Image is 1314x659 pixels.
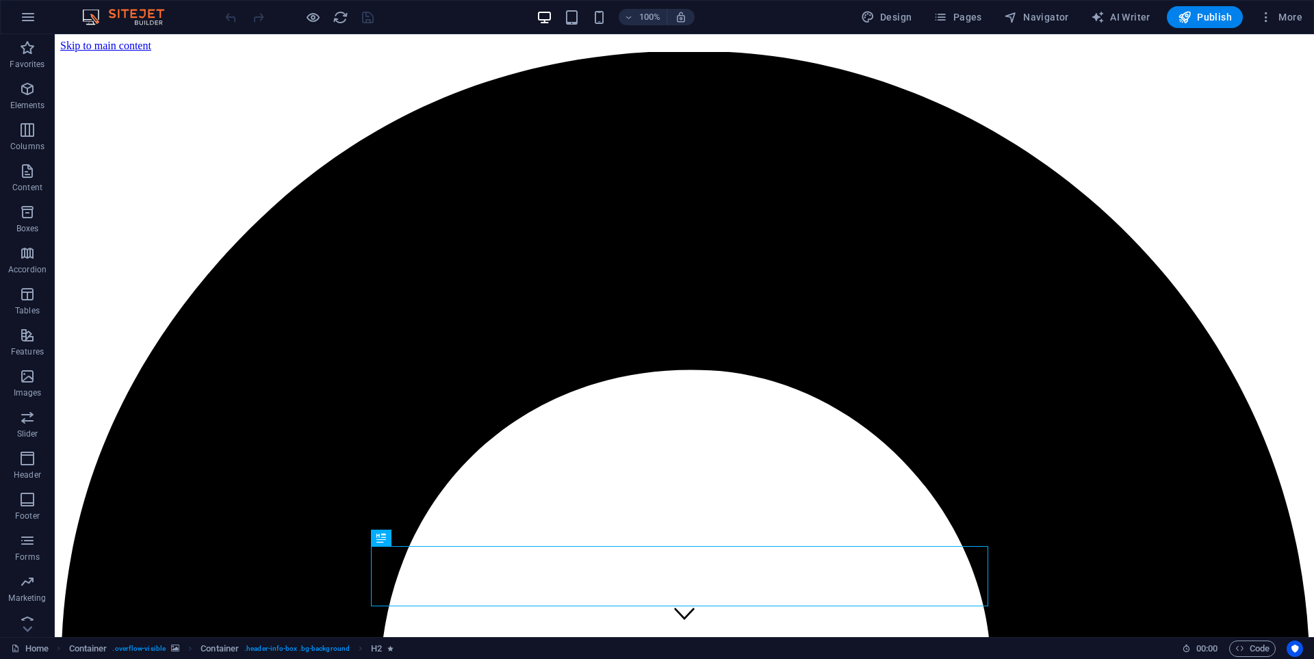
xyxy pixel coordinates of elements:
[1229,641,1276,657] button: Code
[5,5,96,17] a: Skip to main content
[69,641,394,657] nav: breadcrumb
[15,305,40,316] p: Tables
[333,10,348,25] i: Reload page
[639,9,661,25] h6: 100%
[619,9,667,25] button: 100%
[8,264,47,275] p: Accordion
[11,346,44,357] p: Features
[928,6,987,28] button: Pages
[1182,641,1218,657] h6: Session time
[1178,10,1232,24] span: Publish
[1259,10,1302,24] span: More
[371,641,382,657] span: Click to select. Double-click to edit
[112,641,166,657] span: . overflow-visible
[171,645,179,652] i: This element contains a background
[10,100,45,111] p: Elements
[855,6,918,28] div: Design (Ctrl+Alt+Y)
[11,641,49,657] a: Click to cancel selection. Double-click to open Pages
[387,645,394,652] i: Element contains an animation
[79,9,181,25] img: Editor Logo
[12,182,42,193] p: Content
[1287,641,1303,657] button: Usercentrics
[332,9,348,25] button: reload
[1254,6,1308,28] button: More
[1085,6,1156,28] button: AI Writer
[69,641,107,657] span: Click to select. Double-click to edit
[10,59,44,70] p: Favorites
[14,387,42,398] p: Images
[15,511,40,521] p: Footer
[999,6,1074,28] button: Navigator
[855,6,918,28] button: Design
[933,10,981,24] span: Pages
[14,469,41,480] p: Header
[1091,10,1150,24] span: AI Writer
[675,11,687,23] i: On resize automatically adjust zoom level to fit chosen device.
[16,223,39,234] p: Boxes
[15,552,40,563] p: Forms
[201,641,239,657] span: Click to select. Double-click to edit
[1167,6,1243,28] button: Publish
[1196,641,1218,657] span: 00 00
[1206,643,1208,654] span: :
[1004,10,1069,24] span: Navigator
[10,141,44,152] p: Columns
[1235,641,1270,657] span: Code
[8,593,46,604] p: Marketing
[861,10,912,24] span: Design
[244,641,350,657] span: . header-info-box .bg-background
[17,428,38,439] p: Slider
[305,9,321,25] button: Click here to leave preview mode and continue editing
